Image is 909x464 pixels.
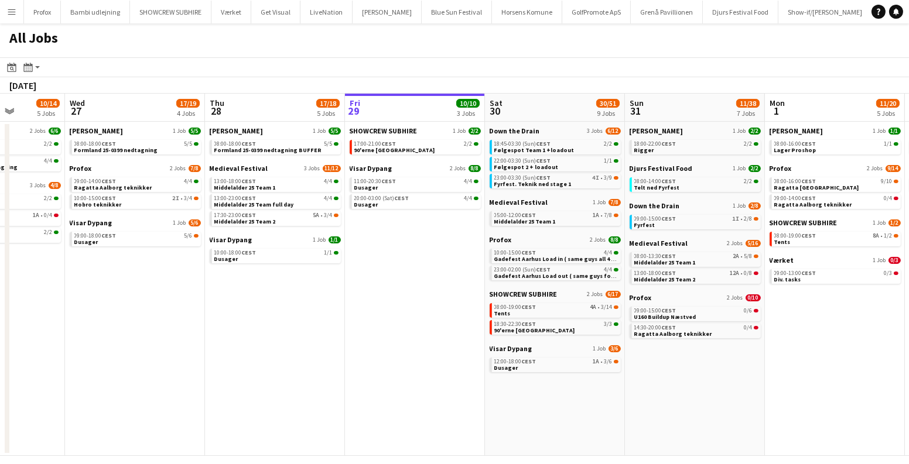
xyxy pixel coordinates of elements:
button: Horsens Komune [492,1,562,23]
button: Get Visual [251,1,300,23]
button: Bambi udlejning [61,1,130,23]
button: Djurs Festival Food [703,1,778,23]
button: [PERSON_NAME] [353,1,422,23]
button: Profox [24,1,61,23]
button: Grenå Pavillionen [631,1,703,23]
button: LiveNation [300,1,353,23]
button: Show-if/[PERSON_NAME] [778,1,872,23]
button: Værket [211,1,251,23]
button: Blue Sun Festival [422,1,492,23]
button: GolfPromote ApS [562,1,631,23]
div: [DATE] [9,80,36,91]
button: SHOWCREW SUBHIRE [130,1,211,23]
